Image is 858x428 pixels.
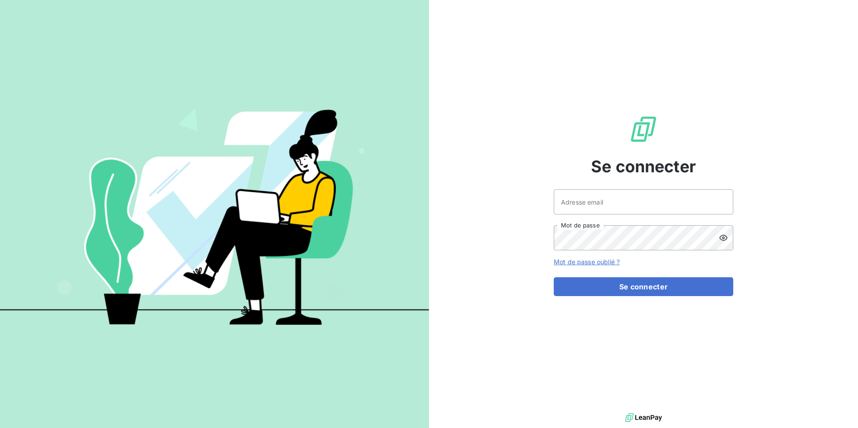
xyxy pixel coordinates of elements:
[591,154,696,179] span: Se connecter
[554,189,733,214] input: placeholder
[625,411,662,424] img: logo
[554,277,733,296] button: Se connecter
[629,115,658,144] img: Logo LeanPay
[554,258,620,266] a: Mot de passe oublié ?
